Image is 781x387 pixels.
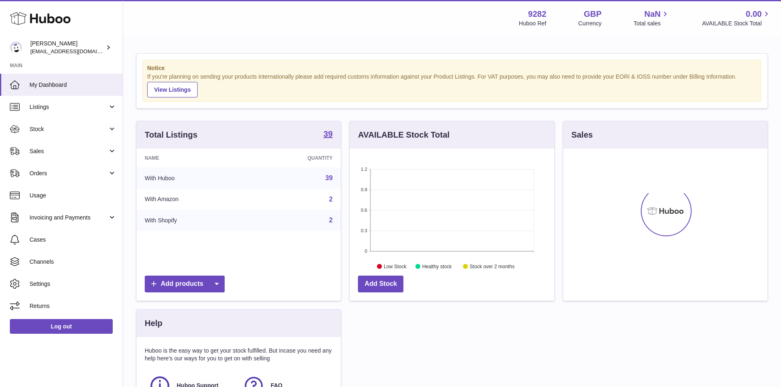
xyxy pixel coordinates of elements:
[10,319,113,334] a: Log out
[361,167,367,172] text: 1.2
[147,73,757,97] div: If you're planning on sending your products internationally please add required customs informati...
[323,130,332,138] strong: 39
[30,103,108,111] span: Listings
[528,9,546,20] strong: 9282
[147,82,198,97] a: View Listings
[30,258,116,266] span: Channels
[30,214,108,222] span: Invoicing and Payments
[323,130,332,140] a: 39
[365,249,367,253] text: 0
[361,228,367,233] text: 0.3
[329,217,332,224] a: 2
[329,196,332,203] a: 2
[30,170,108,177] span: Orders
[30,48,121,54] span: [EMAIL_ADDRESS][DOMAIN_NAME]
[358,276,403,292] a: Add Stock
[137,149,248,167] th: Name
[137,167,248,189] td: With Huboo
[702,20,771,27] span: AVAILABLE Stock Total
[633,9,670,27] a: NaN Total sales
[422,263,452,269] text: Healthy stock
[145,347,332,362] p: Huboo is the easy way to get your stock fulfilled. But incase you need any help here's our ways f...
[10,41,22,54] img: internalAdmin-9282@internal.huboo.com
[584,9,601,20] strong: GBP
[30,125,108,133] span: Stock
[519,20,546,27] div: Huboo Ref
[326,174,333,181] a: 39
[30,81,116,89] span: My Dashboard
[145,276,225,292] a: Add products
[30,147,108,155] span: Sales
[145,318,162,329] h3: Help
[30,280,116,288] span: Settings
[30,192,116,199] span: Usage
[248,149,341,167] th: Quantity
[30,302,116,310] span: Returns
[145,129,198,140] h3: Total Listings
[644,9,660,20] span: NaN
[147,64,757,72] strong: Notice
[30,236,116,244] span: Cases
[358,129,449,140] h3: AVAILABLE Stock Total
[361,187,367,192] text: 0.9
[578,20,602,27] div: Currency
[137,210,248,231] td: With Shopify
[384,263,407,269] text: Low Stock
[702,9,771,27] a: 0.00 AVAILABLE Stock Total
[633,20,670,27] span: Total sales
[30,40,104,55] div: [PERSON_NAME]
[361,208,367,213] text: 0.6
[470,263,515,269] text: Stock over 2 months
[572,129,593,140] h3: Sales
[746,9,762,20] span: 0.00
[137,189,248,210] td: With Amazon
